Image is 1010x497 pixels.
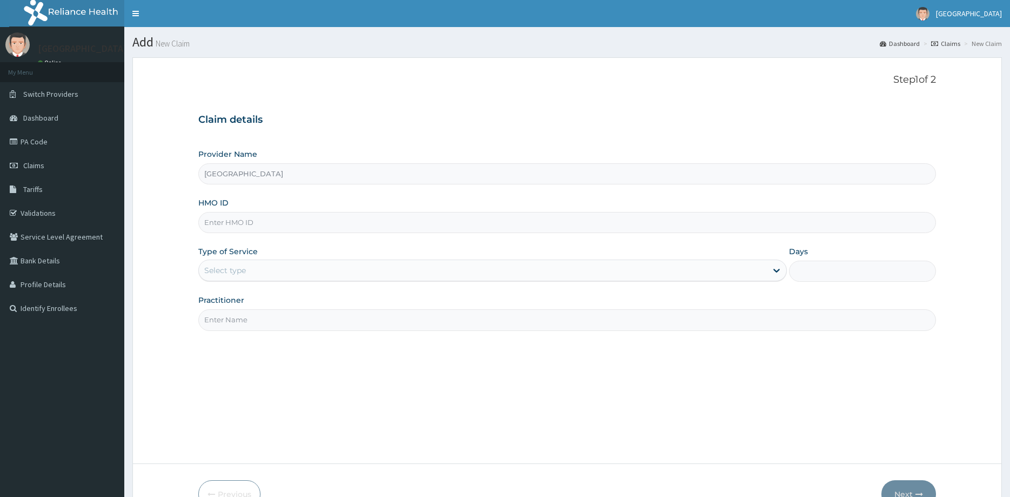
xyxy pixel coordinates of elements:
[198,74,937,86] p: Step 1 of 2
[38,59,64,67] a: Online
[23,184,43,194] span: Tariffs
[961,39,1002,48] li: New Claim
[204,265,246,276] div: Select type
[916,7,929,21] img: User Image
[789,246,808,257] label: Days
[198,212,937,233] input: Enter HMO ID
[880,39,920,48] a: Dashboard
[132,35,1002,49] h1: Add
[153,39,190,48] small: New Claim
[23,89,78,99] span: Switch Providers
[936,9,1002,18] span: [GEOGRAPHIC_DATA]
[198,114,937,126] h3: Claim details
[38,44,127,54] p: [GEOGRAPHIC_DATA]
[931,39,960,48] a: Claims
[198,309,937,330] input: Enter Name
[23,113,58,123] span: Dashboard
[23,161,44,170] span: Claims
[198,197,229,208] label: HMO ID
[198,295,244,306] label: Practitioner
[198,149,257,160] label: Provider Name
[5,32,30,57] img: User Image
[198,246,258,257] label: Type of Service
